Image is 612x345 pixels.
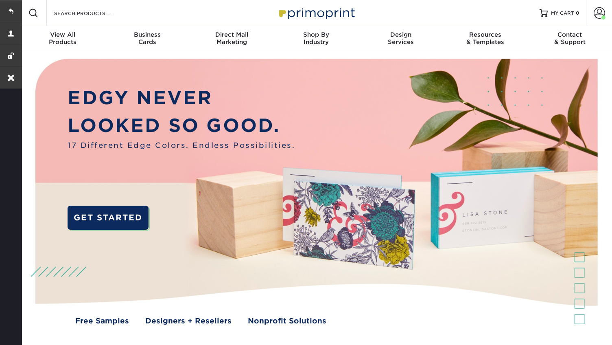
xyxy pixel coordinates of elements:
[248,315,326,326] a: Nonprofit Solutions
[105,31,190,38] span: Business
[443,31,528,38] span: Resources
[75,315,129,326] a: Free Samples
[68,84,295,112] p: EDGY NEVER
[443,26,528,52] a: Resources& Templates
[358,26,443,52] a: DesignServices
[53,8,133,18] input: SEARCH PRODUCTS.....
[189,31,274,46] div: Marketing
[275,4,357,22] img: Primoprint
[189,31,274,38] span: Direct Mail
[527,31,612,38] span: Contact
[443,31,528,46] div: & Templates
[527,31,612,46] div: & Support
[68,206,149,230] a: GET STARTED
[274,26,358,52] a: Shop ByIndustry
[358,31,443,38] span: Design
[68,140,295,151] span: 17 Different Edge Colors. Endless Possibilities.
[576,10,579,16] span: 0
[358,31,443,46] div: Services
[551,10,574,17] span: MY CART
[189,26,274,52] a: Direct MailMarketing
[105,26,190,52] a: BusinessCards
[527,26,612,52] a: Contact& Support
[105,31,190,46] div: Cards
[20,26,105,52] a: View AllProducts
[68,112,295,140] p: LOOKED SO GOOD.
[274,31,358,46] div: Industry
[20,31,105,38] span: View All
[274,31,358,38] span: Shop By
[20,31,105,46] div: Products
[145,315,232,326] a: Designers + Resellers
